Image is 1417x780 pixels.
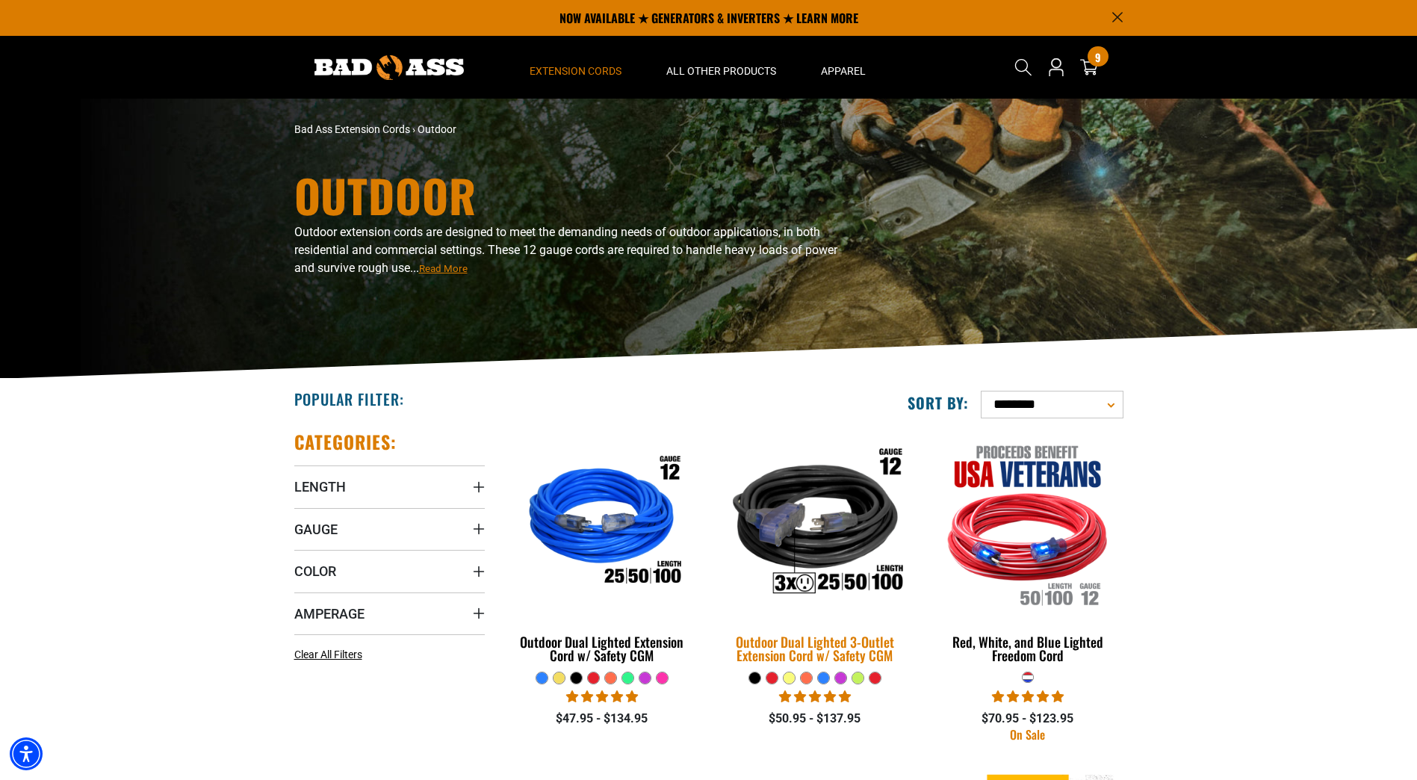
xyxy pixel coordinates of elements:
[507,635,698,662] div: Outdoor Dual Lighted Extension Cord w/ Safety CGM
[294,122,840,137] nav: breadcrumbs
[719,430,910,671] a: Outdoor Dual Lighted 3-Outlet Extension Cord w/ Safety CGM Outdoor Dual Lighted 3-Outlet Extensio...
[932,728,1123,740] div: On Sale
[530,64,621,78] span: Extension Cords
[666,64,776,78] span: All Other Products
[294,508,485,550] summary: Gauge
[507,430,698,671] a: Outdoor Dual Lighted Extension Cord w/ Safety CGM Outdoor Dual Lighted Extension Cord w/ Safety CGM
[908,393,969,412] label: Sort by:
[294,605,365,622] span: Amperage
[932,430,1123,671] a: Red, White, and Blue Lighted Freedom Cord Red, White, and Blue Lighted Freedom Cord
[294,173,840,217] h1: Outdoor
[10,737,43,770] div: Accessibility Menu
[294,550,485,592] summary: Color
[719,710,910,728] div: $50.95 - $137.95
[710,428,920,619] img: Outdoor Dual Lighted 3-Outlet Extension Cord w/ Safety CGM
[294,521,338,538] span: Gauge
[294,430,397,454] h2: Categories:
[566,690,638,704] span: 4.81 stars
[412,123,415,135] span: ›
[1095,52,1101,63] span: 9
[294,478,346,495] span: Length
[799,36,888,99] summary: Apparel
[419,263,468,274] span: Read More
[294,563,336,580] span: Color
[294,465,485,507] summary: Length
[644,36,799,99] summary: All Other Products
[934,438,1122,610] img: Red, White, and Blue Lighted Freedom Cord
[992,690,1064,704] span: 5.00 stars
[932,710,1123,728] div: $70.95 - $123.95
[418,123,456,135] span: Outdoor
[779,690,851,704] span: 4.80 stars
[294,649,362,660] span: Clear All Filters
[294,389,404,409] h2: Popular Filter:
[821,64,866,78] span: Apparel
[719,635,910,662] div: Outdoor Dual Lighted 3-Outlet Extension Cord w/ Safety CGM
[294,225,837,275] span: Outdoor extension cords are designed to meet the demanding needs of outdoor applications, in both...
[507,36,644,99] summary: Extension Cords
[932,635,1123,662] div: Red, White, and Blue Lighted Freedom Cord
[294,647,368,663] a: Clear All Filters
[1011,55,1035,79] summary: Search
[314,55,464,80] img: Bad Ass Extension Cords
[507,710,698,728] div: $47.95 - $134.95
[508,438,696,610] img: Outdoor Dual Lighted Extension Cord w/ Safety CGM
[294,123,410,135] a: Bad Ass Extension Cords
[294,592,485,634] summary: Amperage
